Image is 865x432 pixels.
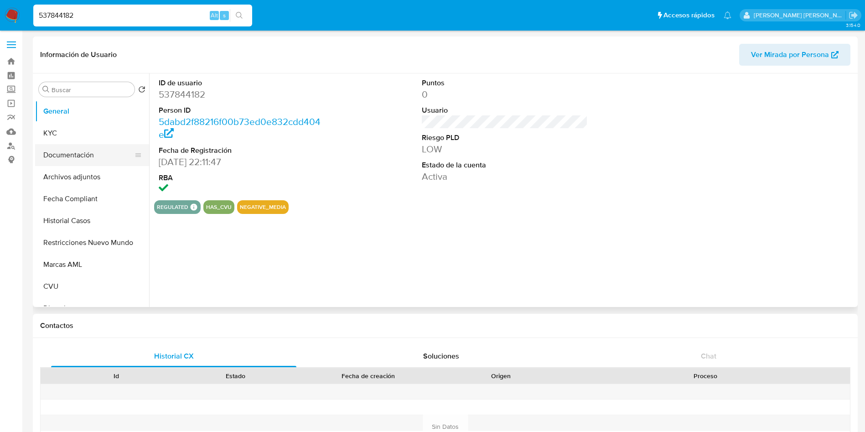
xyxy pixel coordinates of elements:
[138,86,145,96] button: Volver al orden por defecto
[701,351,716,361] span: Chat
[154,351,194,361] span: Historial CX
[754,11,846,20] p: sandra.helbardt@mercadolibre.com
[663,10,715,20] span: Accesos rápidos
[40,50,117,59] h1: Información de Usuario
[422,78,588,88] dt: Puntos
[448,371,554,380] div: Origen
[63,371,170,380] div: Id
[849,10,858,20] a: Salir
[35,100,149,122] button: General
[35,232,149,254] button: Restricciones Nuevo Mundo
[422,160,588,170] dt: Estado de la cuenta
[422,88,588,101] dd: 0
[302,371,435,380] div: Fecha de creación
[240,205,286,209] button: negative_media
[159,88,325,101] dd: 537844182
[751,44,829,66] span: Ver Mirada por Persona
[422,105,588,115] dt: Usuario
[206,205,232,209] button: has_cvu
[211,11,218,20] span: Alt
[42,86,50,93] button: Buscar
[159,173,325,183] dt: RBA
[35,210,149,232] button: Historial Casos
[35,166,149,188] button: Archivos adjuntos
[159,105,325,115] dt: Person ID
[230,9,249,22] button: search-icon
[422,143,588,156] dd: LOW
[159,115,321,141] a: 5dabd2f88216f00b73ed0e832cdd404e
[35,188,149,210] button: Fecha Compliant
[423,351,459,361] span: Soluciones
[159,156,325,168] dd: [DATE] 22:11:47
[739,44,850,66] button: Ver Mirada por Persona
[422,170,588,183] dd: Activa
[724,11,731,19] a: Notificaciones
[35,144,142,166] button: Documentación
[159,146,325,156] dt: Fecha de Registración
[182,371,289,380] div: Estado
[52,86,131,94] input: Buscar
[35,122,149,144] button: KYC
[159,78,325,88] dt: ID de usuario
[567,371,844,380] div: Proceso
[157,205,188,209] button: regulated
[40,321,850,330] h1: Contactos
[35,276,149,297] button: CVU
[35,254,149,276] button: Marcas AML
[35,297,149,319] button: Direcciones
[223,11,226,20] span: s
[422,133,588,143] dt: Riesgo PLD
[33,10,252,21] input: Buscar usuario o caso...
